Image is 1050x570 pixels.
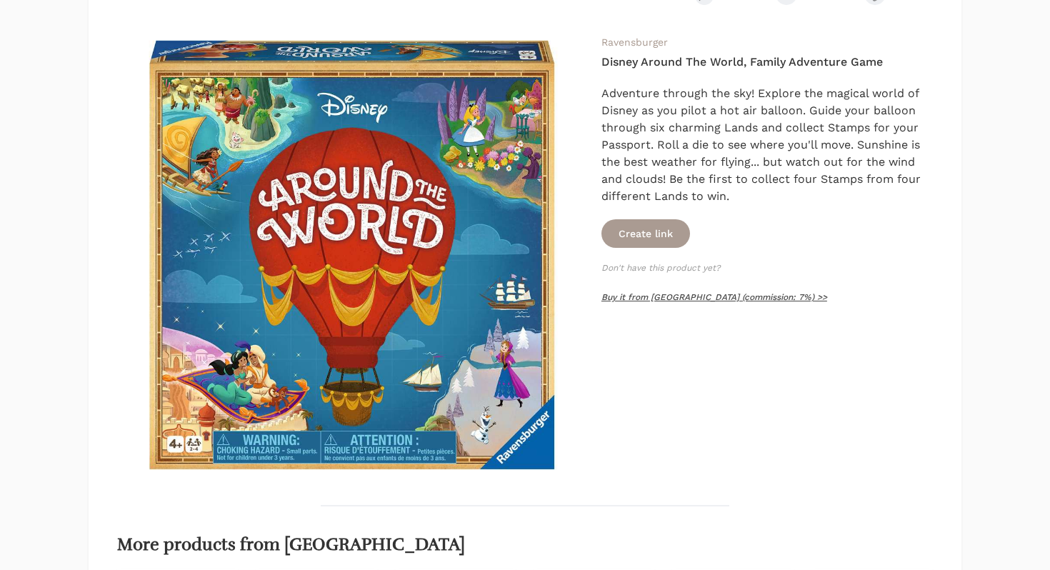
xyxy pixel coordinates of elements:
img: Ravensburger's Disney Around The World, Family Adventure Game for 2 to 4 Players Ages 4 and Up [142,34,562,476]
a: Ravensburger [601,36,668,48]
h4: Disney Around The World, Family Adventure Game [601,54,933,71]
h2: More products from [GEOGRAPHIC_DATA] [117,535,933,555]
button: Create link [601,219,690,248]
div: Adventure through the sky! Explore the magical world of Disney as you pilot a hot air balloon. Gu... [601,85,933,205]
p: Don't have this product yet? [601,262,933,274]
a: Buy it from [GEOGRAPHIC_DATA] (commission: 7%) >> [601,292,827,302]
